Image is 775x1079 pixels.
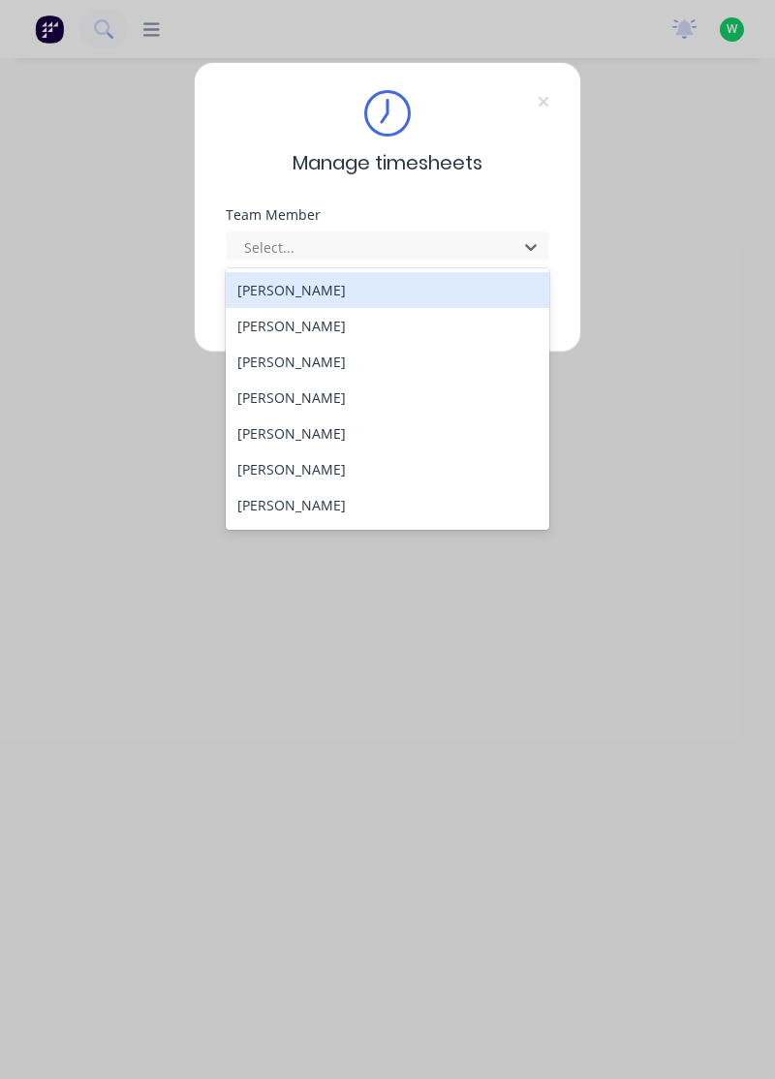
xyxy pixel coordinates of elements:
div: [PERSON_NAME] [226,344,550,380]
div: [PERSON_NAME] [226,487,550,523]
div: [PERSON_NAME] [226,416,550,451]
div: Team Member [226,208,549,222]
div: [PERSON_NAME] [226,451,550,487]
div: [PERSON_NAME] [226,272,550,308]
div: [PERSON_NAME] [226,308,550,344]
div: [PERSON_NAME] [226,523,550,559]
div: [PERSON_NAME] [226,380,550,416]
span: Manage timesheets [293,148,482,177]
